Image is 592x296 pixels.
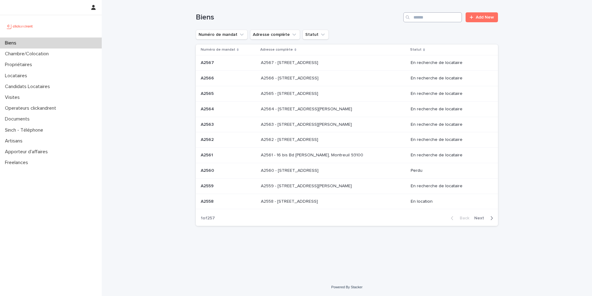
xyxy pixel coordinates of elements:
tr: A2567A2567 A2567 - [STREET_ADDRESS]A2567 - [STREET_ADDRESS] En recherche de locataire [196,55,498,71]
p: A2560 - [STREET_ADDRESS] [261,167,320,173]
button: Numéro de mandat [196,30,248,40]
p: En recherche de locataire [411,60,488,66]
a: Add New [466,12,498,22]
p: Propriétaires [2,62,37,68]
p: Apporteur d'affaires [2,149,53,155]
span: Back [456,216,469,220]
p: A2563 - 781 Avenue de Monsieur Teste, Montpellier 34070 [261,121,353,127]
p: Sinch - Téléphone [2,127,48,133]
p: Candidats Locataires [2,84,55,90]
p: En recherche de locataire [411,153,488,158]
tr: A2562A2562 A2562 - [STREET_ADDRESS]A2562 - [STREET_ADDRESS] En recherche de locataire [196,132,498,148]
tr: A2561A2561 A2561 - 16 bis Bd [PERSON_NAME], Montreuil 93100A2561 - 16 bis Bd [PERSON_NAME], Montr... [196,148,498,163]
tr: A2559A2559 A2559 - [STREET_ADDRESS][PERSON_NAME]A2559 - [STREET_ADDRESS][PERSON_NAME] En recherch... [196,178,498,194]
p: A2561 [201,151,214,158]
p: Perdu [411,168,488,173]
tr: A2560A2560 A2560 - [STREET_ADDRESS]A2560 - [STREET_ADDRESS] Perdu [196,163,498,178]
p: Locataires [2,73,32,79]
p: En recherche de locataire [411,91,488,96]
p: Numéro de mandat [201,46,235,53]
p: En recherche de locataire [411,76,488,81]
p: Artisans [2,138,27,144]
p: A2565 [201,90,215,96]
tr: A2565A2565 A2565 - [STREET_ADDRESS]A2565 - [STREET_ADDRESS] En recherche de locataire [196,86,498,101]
p: Documents [2,116,35,122]
p: A2567 [201,59,215,66]
p: Visites [2,95,25,100]
a: Powered By Stacker [331,285,362,289]
p: A2563 [201,121,215,127]
p: Biens [2,40,21,46]
h1: Biens [196,13,401,22]
p: En recherche de locataire [411,107,488,112]
p: A2561 - 16 bis Bd [PERSON_NAME], Montreuil 93100 [261,151,364,158]
button: Next [472,215,498,221]
p: En recherche de locataire [411,137,488,142]
button: Adresse complète [250,30,300,40]
p: A2567 - [STREET_ADDRESS] [261,59,319,66]
tr: A2566A2566 A2566 - [STREET_ADDRESS]A2566 - [STREET_ADDRESS] En recherche de locataire [196,71,498,86]
img: UCB0brd3T0yccxBKYDjQ [5,20,35,32]
span: Next [474,216,488,220]
p: A2564 - [STREET_ADDRESS][PERSON_NAME] [261,105,353,112]
tr: A2564A2564 A2564 - [STREET_ADDRESS][PERSON_NAME]A2564 - [STREET_ADDRESS][PERSON_NAME] En recherch... [196,101,498,117]
p: Statut [410,46,421,53]
p: Chambre/Colocation [2,51,54,57]
p: En location [411,199,488,204]
p: A2560 [201,167,215,173]
p: A2565 - [STREET_ADDRESS] [261,90,319,96]
p: A2566 [201,74,215,81]
p: 1 of 257 [196,211,220,226]
p: Adresse complète [260,46,293,53]
tr: A2563A2563 A2563 - [STREET_ADDRESS][PERSON_NAME]A2563 - [STREET_ADDRESS][PERSON_NAME] En recherch... [196,117,498,132]
tr: A2558A2558 A2558 - [STREET_ADDRESS]A2558 - [STREET_ADDRESS] En location [196,194,498,209]
p: Freelances [2,160,33,166]
p: Operateurs clickandrent [2,105,61,111]
input: Search [403,12,462,22]
p: A2559 [201,182,215,189]
p: A2562 - [STREET_ADDRESS] [261,136,319,142]
p: A2559 - [STREET_ADDRESS][PERSON_NAME] [261,182,353,189]
p: A2558 [201,198,215,204]
button: Back [446,215,472,221]
p: A2566 - [STREET_ADDRESS] [261,74,320,81]
p: A2558 - [STREET_ADDRESS] [261,198,319,204]
span: Add New [476,15,494,19]
p: A2562 [201,136,215,142]
button: Statut [302,30,329,40]
p: En recherche de locataire [411,122,488,127]
p: A2564 [201,105,215,112]
p: En recherche de locataire [411,184,488,189]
